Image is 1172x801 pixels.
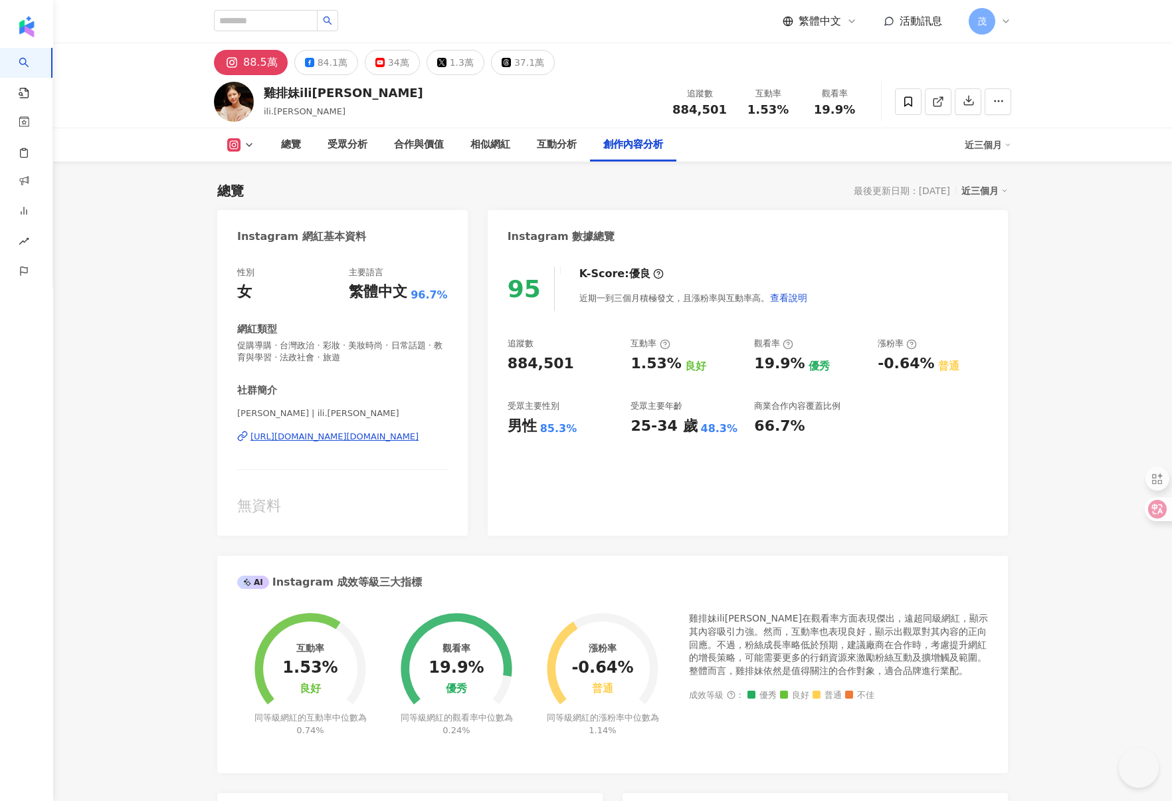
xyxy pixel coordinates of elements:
div: 互動率 [743,87,793,100]
span: 0.24% [442,725,470,735]
div: 互動率 [296,643,324,653]
span: ili.[PERSON_NAME] [264,106,345,116]
div: 884,501 [508,354,574,374]
div: 社群簡介 [237,384,277,398]
div: 34萬 [388,53,409,72]
button: 查看說明 [769,285,808,311]
div: 觀看率 [809,87,860,100]
div: 19.9% [754,354,805,374]
div: K-Score : [579,267,664,281]
div: 良好 [685,359,706,374]
div: 88.5萬 [243,53,278,72]
div: 創作內容分析 [603,137,663,153]
img: KOL Avatar [214,82,254,122]
div: 觀看率 [754,338,793,350]
div: 1.53% [631,354,681,374]
div: 受眾主要性別 [508,400,559,412]
div: 85.3% [540,421,577,436]
div: 普通 [592,683,613,695]
span: 良好 [780,691,809,701]
a: search [19,48,45,100]
span: 1.53% [747,103,789,116]
div: 近三個月 [965,134,1011,156]
span: 茂 [977,14,987,29]
div: 雞排妹ili[PERSON_NAME]在觀看率方面表現傑出，遠超同級網紅，顯示其內容吸引力強。然而，互動率也表現良好，顯示出觀眾對其內容的正向回應。不過，粉絲成長率略低於預期，建議廠商在合作時，... [689,612,988,677]
div: Instagram 成效等級三大指標 [237,575,422,590]
div: 48.3% [701,421,738,436]
button: 1.3萬 [427,50,484,75]
div: 互動率 [631,338,670,350]
img: logo icon [16,16,37,37]
div: 同等級網紅的互動率中位數為 [252,712,369,736]
span: search [323,16,332,25]
span: 1.14% [589,725,616,735]
div: 女 [237,282,252,302]
div: 37.1萬 [514,53,544,72]
span: [PERSON_NAME] | ili.[PERSON_NAME] [237,407,448,419]
button: 88.5萬 [214,50,288,75]
div: 無資料 [237,496,448,516]
div: 66.7% [754,416,805,437]
div: 男性 [508,416,537,437]
a: [URL][DOMAIN_NAME][DOMAIN_NAME] [237,431,448,443]
div: 總覽 [281,137,301,153]
div: 成效等級 ： [689,691,988,701]
div: [URL][DOMAIN_NAME][DOMAIN_NAME] [250,431,419,443]
span: rise [19,228,29,258]
iframe: Help Scout Beacon - Open [1119,748,1159,788]
div: 近期一到三個月積極發文，且漲粉率與互動率高。 [579,285,808,311]
div: 1.3萬 [450,53,474,72]
div: AI [237,576,269,589]
div: 優良 [629,267,650,281]
div: 受眾主要年齡 [631,400,682,412]
div: 追蹤數 [672,87,727,100]
span: 普通 [813,691,842,701]
button: 84.1萬 [294,50,358,75]
span: 19.9% [814,103,855,116]
div: 95 [508,275,541,302]
span: 優秀 [747,691,777,701]
div: 主要語言 [349,267,383,279]
div: 漲粉率 [878,338,917,350]
div: 19.9% [429,659,484,677]
div: 總覽 [217,181,244,200]
button: 37.1萬 [491,50,555,75]
span: 促購導購 · 台灣政治 · 彩妝 · 美妝時尚 · 日常話題 · 教育與學習 · 法政社會 · 旅遊 [237,340,448,364]
div: 漲粉率 [589,643,617,653]
span: 96.7% [411,288,448,302]
div: -0.64% [571,659,633,677]
div: 網紅類型 [237,322,277,336]
div: 1.53% [282,659,338,677]
div: 近三個月 [961,182,1008,199]
div: 84.1萬 [318,53,347,72]
div: 互動分析 [537,137,577,153]
span: 查看說明 [770,292,807,303]
div: 繁體中文 [349,282,407,302]
div: 優秀 [446,683,467,695]
div: 商業合作內容覆蓋比例 [754,400,840,412]
div: 優秀 [809,359,830,374]
div: 普通 [938,359,959,374]
div: 追蹤數 [508,338,534,350]
button: 34萬 [365,50,420,75]
span: 0.74% [296,725,324,735]
span: 884,501 [672,102,727,116]
div: 觀看率 [442,643,470,653]
div: Instagram 網紅基本資料 [237,229,366,244]
div: 良好 [300,683,321,695]
div: -0.64% [878,354,934,374]
div: 雞排妹ili[PERSON_NAME] [264,84,423,101]
div: 合作與價值 [394,137,444,153]
div: 相似網紅 [470,137,510,153]
span: 繁體中文 [799,14,841,29]
span: 活動訊息 [900,15,942,27]
div: Instagram 數據總覽 [508,229,615,244]
div: 最後更新日期：[DATE] [854,185,950,196]
div: 性別 [237,267,254,279]
div: 受眾分析 [328,137,367,153]
span: 不佳 [845,691,874,701]
div: 同等級網紅的觀看率中位數為 [399,712,515,736]
div: 25-34 歲 [631,416,697,437]
div: 同等級網紅的漲粉率中位數為 [545,712,661,736]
